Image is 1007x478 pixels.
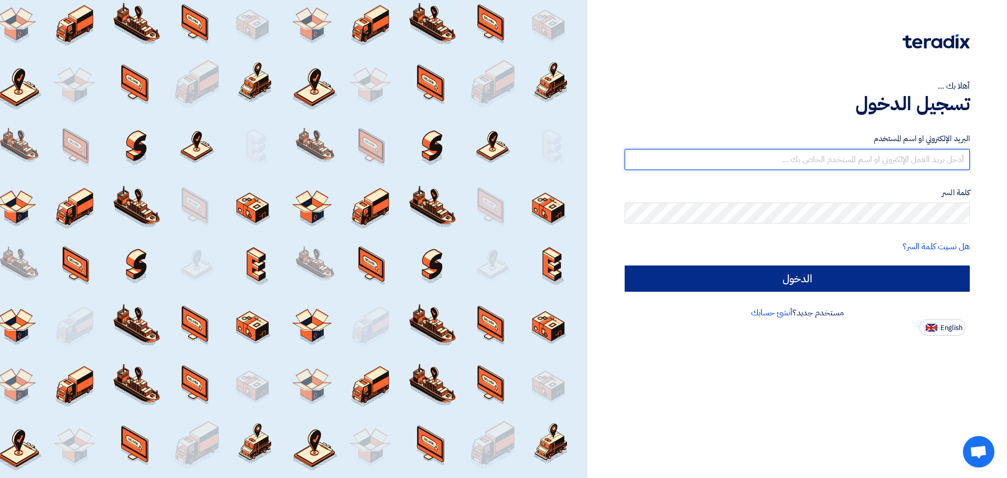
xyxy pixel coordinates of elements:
[919,319,966,336] button: English
[963,436,994,468] div: دردشة مفتوحة
[625,92,970,115] h1: تسجيل الدخول
[903,34,970,49] img: Teradix logo
[625,187,970,199] label: كلمة السر
[625,306,970,319] div: مستخدم جديد؟
[625,265,970,292] input: الدخول
[751,306,792,319] a: أنشئ حسابك
[903,240,970,253] a: هل نسيت كلمة السر؟
[926,324,937,332] img: en-US.png
[625,149,970,170] input: أدخل بريد العمل الإلكتروني او اسم المستخدم الخاص بك ...
[625,80,970,92] div: أهلا بك ...
[625,133,970,145] label: البريد الإلكتروني او اسم المستخدم
[940,324,962,332] span: English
